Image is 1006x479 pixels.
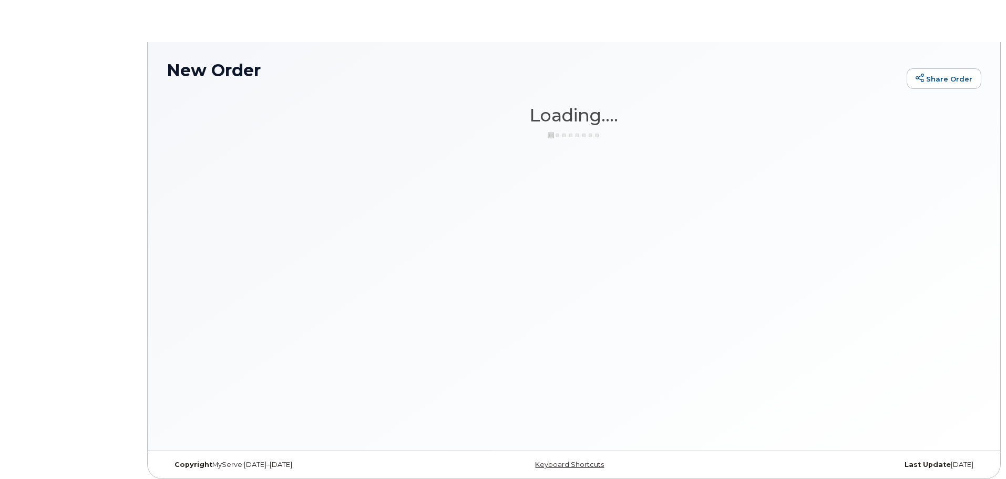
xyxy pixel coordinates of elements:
a: Share Order [907,68,981,89]
strong: Copyright [174,461,212,468]
h1: New Order [167,61,901,79]
strong: Last Update [905,461,951,468]
a: Keyboard Shortcuts [535,461,604,468]
img: ajax-loader-3a6953c30dc77f0bf724df975f13086db4f4c1262e45940f03d1251963f1bf2e.gif [548,131,600,139]
h1: Loading.... [167,106,981,125]
div: MyServe [DATE]–[DATE] [167,461,438,469]
div: [DATE] [710,461,981,469]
